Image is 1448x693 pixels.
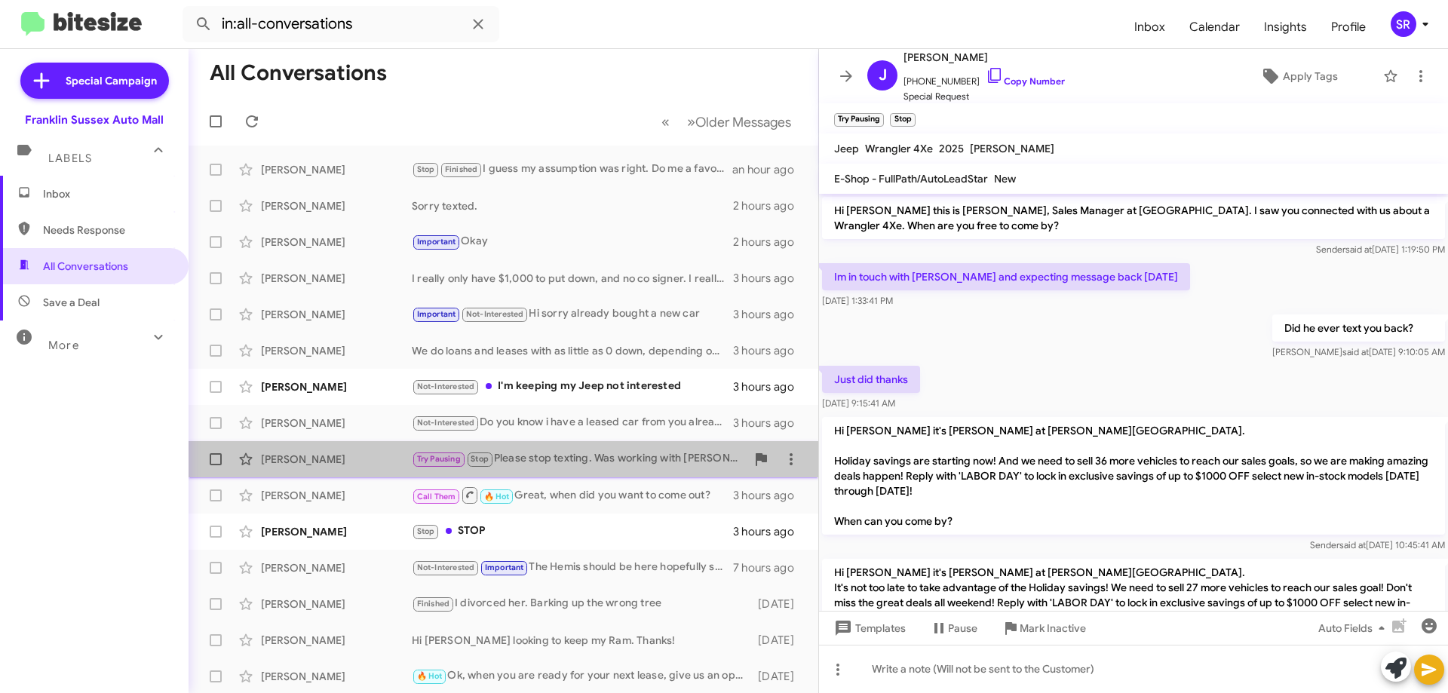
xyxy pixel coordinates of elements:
p: Just did thanks [822,366,920,393]
div: 7 hours ago [733,560,806,575]
div: [PERSON_NAME] [261,669,412,684]
span: [PERSON_NAME] [903,48,1065,66]
span: Special Request [903,89,1065,104]
span: Sender [DATE] 1:19:50 PM [1316,244,1445,255]
div: Great, when did you want to come out? [412,486,733,504]
div: Franklin Sussex Auto Mall [25,112,164,127]
div: STOP [412,523,733,540]
span: Stop [417,526,435,536]
span: Older Messages [695,114,791,130]
span: New [994,172,1016,186]
span: Labels [48,152,92,165]
div: I'm keeping my Jeep not interested [412,378,733,395]
div: an hour ago [732,162,806,177]
nav: Page navigation example [653,106,800,137]
div: 3 hours ago [733,343,806,358]
div: [PERSON_NAME] [261,379,412,394]
div: 3 hours ago [733,488,806,503]
span: Wrangler 4Xe [865,142,933,155]
span: « [661,112,670,131]
div: [PERSON_NAME] [261,235,412,250]
span: Inbox [43,186,171,201]
span: All Conversations [43,259,128,274]
a: Copy Number [986,75,1065,87]
span: said at [1339,539,1366,550]
p: Hi [PERSON_NAME] it's [PERSON_NAME] at [PERSON_NAME][GEOGRAPHIC_DATA]. It's not too late to take ... [822,559,1445,661]
div: Sorry texted. [412,198,733,213]
div: [PERSON_NAME] [261,560,412,575]
span: » [687,112,695,131]
div: Hi [PERSON_NAME] looking to keep my Ram. Thanks! [412,633,750,648]
div: I really only have $1,000 to put down, and no co signer. I really don't have a way to you and was... [412,271,733,286]
div: [DATE] [750,633,806,648]
span: Save a Deal [43,295,100,310]
div: [PERSON_NAME] [261,162,412,177]
div: Okay [412,233,733,250]
span: Needs Response [43,222,171,238]
button: Previous [652,106,679,137]
div: [PERSON_NAME] [261,415,412,431]
span: said at [1345,244,1372,255]
div: SR [1391,11,1416,37]
div: [PERSON_NAME] [261,271,412,286]
div: 2 hours ago [733,235,806,250]
span: Try Pausing [417,454,461,464]
span: Not-Interested [417,418,475,428]
div: [PERSON_NAME] [261,633,412,648]
span: Apply Tags [1283,63,1338,90]
span: Important [417,309,456,319]
span: 2025 [939,142,964,155]
span: Not-Interested [466,309,524,319]
a: Insights [1252,5,1319,49]
div: The Hemis should be here hopefully soon. We have nearly 30 that are just waiting to be shipped. T... [412,559,733,576]
a: Inbox [1122,5,1177,49]
div: 2 hours ago [733,198,806,213]
span: 🔥 Hot [484,492,510,501]
p: Hi [PERSON_NAME] this is [PERSON_NAME], Sales Manager at [GEOGRAPHIC_DATA]. I saw you connected w... [822,197,1445,239]
span: [DATE] 9:15:41 AM [822,397,895,409]
span: Jeep [834,142,859,155]
span: E-Shop - FullPath/AutoLeadStar [834,172,988,186]
button: Pause [918,615,989,642]
span: J [879,63,887,87]
div: Do you know i have a leased car from you already? I did not inquire about a new vehicle [412,414,733,431]
div: Ok, when you are ready for your next lease, give us an opportunity to earn your business. [412,667,750,685]
input: Search [183,6,499,42]
p: Did he ever text you back? [1272,314,1445,342]
button: Templates [819,615,918,642]
div: 3 hours ago [733,415,806,431]
div: [PERSON_NAME] [261,343,412,358]
span: Important [485,563,524,572]
div: 3 hours ago [733,307,806,322]
div: [DATE] [750,596,806,612]
div: Hi sorry already bought a new car [412,305,733,323]
button: SR [1378,11,1431,37]
div: [PERSON_NAME] [261,307,412,322]
div: [PERSON_NAME] [261,488,412,503]
div: [PERSON_NAME] [261,596,412,612]
a: Calendar [1177,5,1252,49]
span: [PERSON_NAME] [970,142,1054,155]
span: Profile [1319,5,1378,49]
span: [DATE] 1:33:41 PM [822,295,893,306]
div: We do loans and leases with as little as 0 down, depending on credit [412,343,733,358]
button: Auto Fields [1306,615,1403,642]
div: 3 hours ago [733,379,806,394]
span: Special Campaign [66,73,157,88]
span: Finished [445,164,478,174]
a: Special Campaign [20,63,169,99]
span: Stop [471,454,489,464]
span: More [48,339,79,352]
small: Stop [890,113,915,127]
span: Call Them [417,492,456,501]
span: Finished [417,599,450,609]
span: [PERSON_NAME] [DATE] 9:10:05 AM [1272,346,1445,357]
div: Please stop texting. Was working with [PERSON_NAME] and it doesn't sound like we can make it work [412,450,746,468]
span: Important [417,237,456,247]
span: said at [1342,346,1369,357]
button: Mark Inactive [989,615,1098,642]
div: I guess my assumption was right. Do me a favor and take me off your contact list. Thanks. [412,161,732,178]
span: Pause [948,615,977,642]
